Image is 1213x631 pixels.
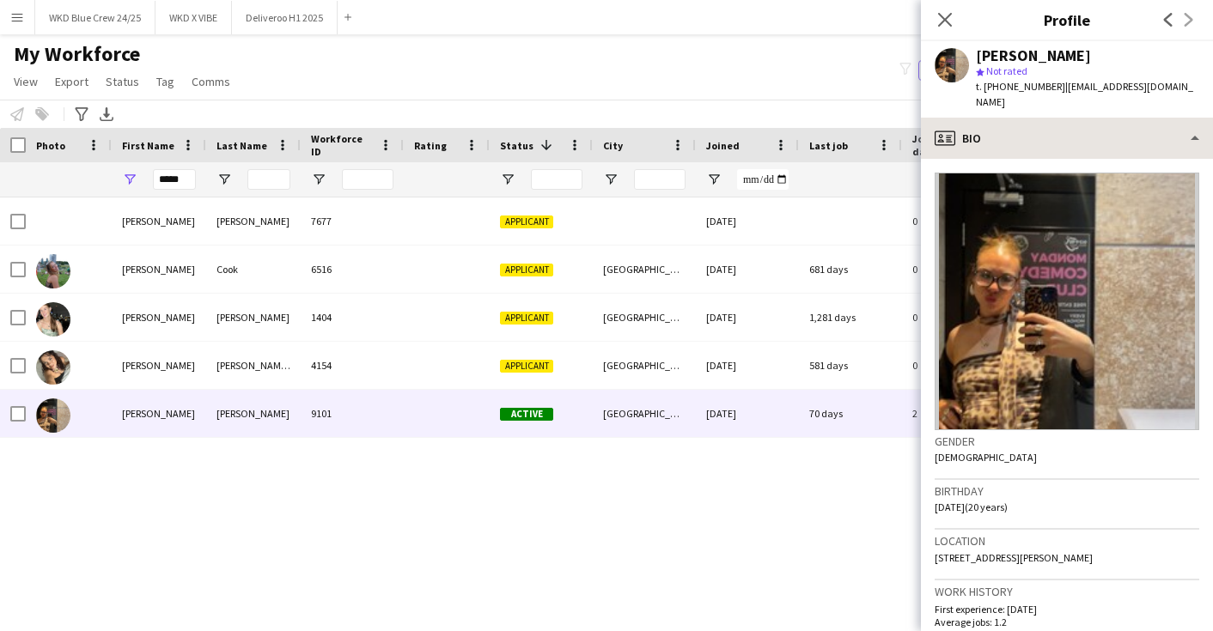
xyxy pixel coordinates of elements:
[7,70,45,93] a: View
[96,104,117,124] app-action-btn: Export XLSX
[799,390,902,437] div: 70 days
[206,294,301,341] div: [PERSON_NAME]
[696,294,799,341] div: [DATE]
[301,390,404,437] div: 9101
[902,342,1014,389] div: 0
[593,294,696,341] div: [GEOGRAPHIC_DATA]
[935,603,1199,616] p: First experience: [DATE]
[500,360,553,373] span: Applicant
[935,501,1008,513] span: [DATE] (20 years)
[500,312,553,325] span: Applicant
[122,139,174,152] span: First Name
[112,390,206,437] div: [PERSON_NAME]
[99,70,146,93] a: Status
[921,9,1213,31] h3: Profile
[301,197,404,245] div: 7677
[935,533,1199,549] h3: Location
[921,118,1213,159] div: Bio
[112,294,206,341] div: [PERSON_NAME]
[706,172,722,187] button: Open Filter Menu
[55,74,88,89] span: Export
[71,104,92,124] app-action-btn: Advanced filters
[902,246,1014,293] div: 0
[500,172,515,187] button: Open Filter Menu
[106,74,139,89] span: Status
[634,169,686,190] input: City Filter Input
[593,390,696,437] div: [GEOGRAPHIC_DATA]
[36,398,70,433] img: darcy smyth
[414,139,447,152] span: Rating
[696,197,799,245] div: [DATE]
[935,451,1037,464] span: [DEMOGRAPHIC_DATA]
[500,264,553,276] span: Applicant
[976,80,1065,93] span: t. [PHONE_NUMBER]
[36,139,65,152] span: Photo
[531,169,582,190] input: Status Filter Input
[216,172,232,187] button: Open Filter Menu
[36,350,70,385] img: Darcy Sánchez-Mota Joao
[986,64,1027,77] span: Not rated
[301,294,404,341] div: 1404
[112,197,206,245] div: [PERSON_NAME]
[112,246,206,293] div: [PERSON_NAME]
[48,70,95,93] a: Export
[149,70,181,93] a: Tag
[500,139,533,152] span: Status
[192,74,230,89] span: Comms
[311,172,326,187] button: Open Filter Menu
[799,246,902,293] div: 681 days
[902,197,1014,245] div: 0
[593,246,696,293] div: [GEOGRAPHIC_DATA]
[976,80,1193,108] span: | [EMAIL_ADDRESS][DOMAIN_NAME]
[902,390,1014,437] div: 2
[737,169,789,190] input: Joined Filter Input
[206,390,301,437] div: [PERSON_NAME]
[35,1,155,34] button: WKD Blue Crew 24/25
[935,616,1199,628] p: Average jobs: 1.2
[809,139,848,152] span: Last job
[976,48,1091,64] div: [PERSON_NAME]
[935,584,1199,599] h3: Work history
[206,342,301,389] div: [PERSON_NAME] [PERSON_NAME]
[935,483,1199,499] h3: Birthday
[935,551,1093,564] span: [STREET_ADDRESS][PERSON_NAME]
[155,1,232,34] button: WKD X VIBE
[153,169,196,190] input: First Name Filter Input
[36,254,70,288] img: Darcy Cook
[593,342,696,389] div: [GEOGRAPHIC_DATA][PERSON_NAME]
[799,294,902,341] div: 1,281 days
[603,139,623,152] span: City
[918,60,1004,81] button: Everyone9,790
[14,74,38,89] span: View
[696,390,799,437] div: [DATE]
[185,70,237,93] a: Comms
[206,246,301,293] div: Cook
[696,342,799,389] div: [DATE]
[935,434,1199,449] h3: Gender
[799,342,902,389] div: 581 days
[311,132,373,158] span: Workforce ID
[935,173,1199,430] img: Crew avatar or photo
[36,302,70,337] img: Darcy Ross
[500,408,553,421] span: Active
[206,197,301,245] div: [PERSON_NAME]
[122,172,137,187] button: Open Filter Menu
[301,342,404,389] div: 4154
[500,215,553,228] span: Applicant
[14,41,140,67] span: My Workforce
[902,294,1014,341] div: 0
[232,1,338,34] button: Deliveroo H1 2025
[156,74,174,89] span: Tag
[342,169,393,190] input: Workforce ID Filter Input
[216,139,267,152] span: Last Name
[603,172,619,187] button: Open Filter Menu
[912,132,983,158] span: Jobs (last 90 days)
[247,169,290,190] input: Last Name Filter Input
[112,342,206,389] div: [PERSON_NAME]
[301,246,404,293] div: 6516
[696,246,799,293] div: [DATE]
[706,139,740,152] span: Joined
